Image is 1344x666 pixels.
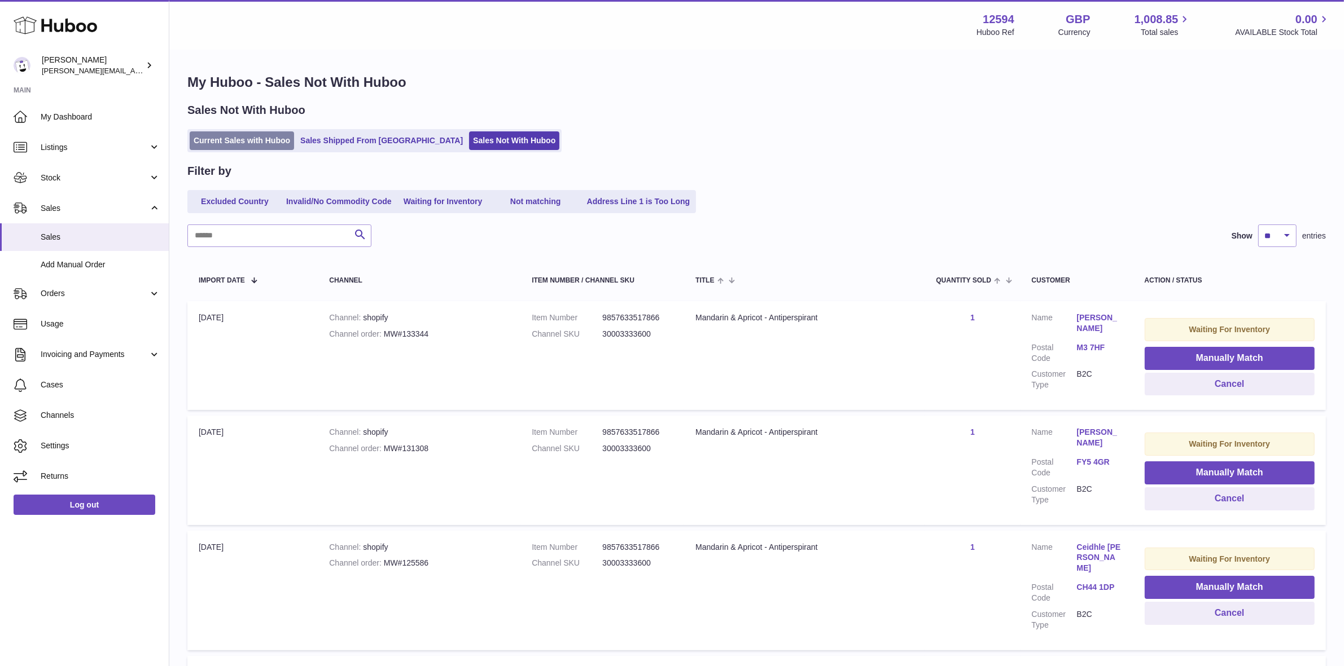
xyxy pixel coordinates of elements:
div: Item Number / Channel SKU [532,277,673,284]
dt: Channel SKU [532,329,602,339]
div: Huboo Ref [977,27,1014,38]
span: AVAILABLE Stock Total [1235,27,1330,38]
a: Not matching [491,192,581,211]
td: [DATE] [187,416,318,524]
dt: Customer Type [1032,609,1077,630]
span: [PERSON_NAME][EMAIL_ADDRESS][DOMAIN_NAME] [42,66,226,75]
div: [PERSON_NAME] [42,55,143,76]
label: Show [1232,231,1253,241]
span: Returns [41,471,160,482]
span: Usage [41,319,160,329]
span: entries [1302,231,1326,241]
a: [PERSON_NAME] [1077,312,1122,334]
span: 1,008.85 [1135,12,1179,27]
div: MW#131308 [329,443,509,454]
dt: Customer Type [1032,484,1077,505]
div: shopify [329,427,509,438]
div: Mandarin & Apricot - Antiperspirant [695,542,913,553]
a: Invalid/No Commodity Code [282,192,396,211]
button: Cancel [1145,373,1315,396]
div: Customer [1032,277,1122,284]
span: Settings [41,440,160,451]
dd: 9857633517866 [602,427,673,438]
a: 0.00 AVAILABLE Stock Total [1235,12,1330,38]
strong: Channel [329,313,363,322]
dd: 9857633517866 [602,312,673,323]
div: Channel [329,277,509,284]
img: owen@wearemakewaves.com [14,57,30,74]
strong: Waiting For Inventory [1189,325,1270,334]
dt: Item Number [532,312,602,323]
span: Invoicing and Payments [41,349,148,360]
dt: Channel SKU [532,558,602,568]
button: Cancel [1145,602,1315,625]
a: Log out [14,495,155,515]
span: My Dashboard [41,112,160,122]
span: Sales [41,203,148,214]
span: Channels [41,410,160,421]
dd: B2C [1077,484,1122,505]
h2: Filter by [187,164,231,179]
div: MW#133344 [329,329,509,339]
a: 1 [970,313,975,322]
dd: 30003333600 [602,443,673,454]
dt: Customer Type [1032,369,1077,390]
span: Cases [41,380,160,390]
span: Orders [41,288,148,299]
div: Mandarin & Apricot - Antiperspirant [695,427,913,438]
dd: B2C [1077,369,1122,390]
a: Address Line 1 is Too Long [583,192,694,211]
button: Manually Match [1145,576,1315,599]
dt: Postal Code [1032,582,1077,603]
strong: Channel order [329,444,384,453]
a: 1,008.85 Total sales [1135,12,1192,38]
strong: Waiting For Inventory [1189,554,1270,563]
dd: 9857633517866 [602,542,673,553]
a: 1 [970,542,975,552]
div: shopify [329,542,509,553]
a: Excluded Country [190,192,280,211]
div: MW#125586 [329,558,509,568]
dt: Name [1032,312,1077,337]
strong: Channel [329,427,363,436]
h1: My Huboo - Sales Not With Huboo [187,73,1326,91]
a: CH44 1DP [1077,582,1122,593]
a: Waiting for Inventory [398,192,488,211]
dt: Item Number [532,542,602,553]
span: Add Manual Order [41,259,160,270]
dt: Name [1032,542,1077,577]
div: shopify [329,312,509,323]
dt: Channel SKU [532,443,602,454]
td: [DATE] [187,301,318,410]
dt: Postal Code [1032,342,1077,364]
div: Mandarin & Apricot - Antiperspirant [695,312,913,323]
a: Sales Shipped From [GEOGRAPHIC_DATA] [296,131,467,150]
a: M3 7HF [1077,342,1122,353]
button: Manually Match [1145,461,1315,484]
strong: Channel [329,542,363,552]
span: Listings [41,142,148,153]
span: Total sales [1141,27,1191,38]
span: Title [695,277,714,284]
span: 0.00 [1295,12,1317,27]
a: Sales Not With Huboo [469,131,559,150]
a: 1 [970,427,975,436]
strong: GBP [1066,12,1090,27]
dd: 30003333600 [602,558,673,568]
strong: Channel order [329,558,384,567]
button: Manually Match [1145,347,1315,370]
strong: Waiting For Inventory [1189,439,1270,448]
td: [DATE] [187,531,318,650]
a: FY5 4GR [1077,457,1122,467]
span: Quantity Sold [936,277,991,284]
dd: 30003333600 [602,329,673,339]
div: Action / Status [1145,277,1315,284]
span: Import date [199,277,245,284]
div: Currency [1058,27,1091,38]
a: [PERSON_NAME] [1077,427,1122,448]
button: Cancel [1145,487,1315,510]
strong: 12594 [983,12,1014,27]
span: Stock [41,173,148,183]
dt: Item Number [532,427,602,438]
dd: B2C [1077,609,1122,630]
